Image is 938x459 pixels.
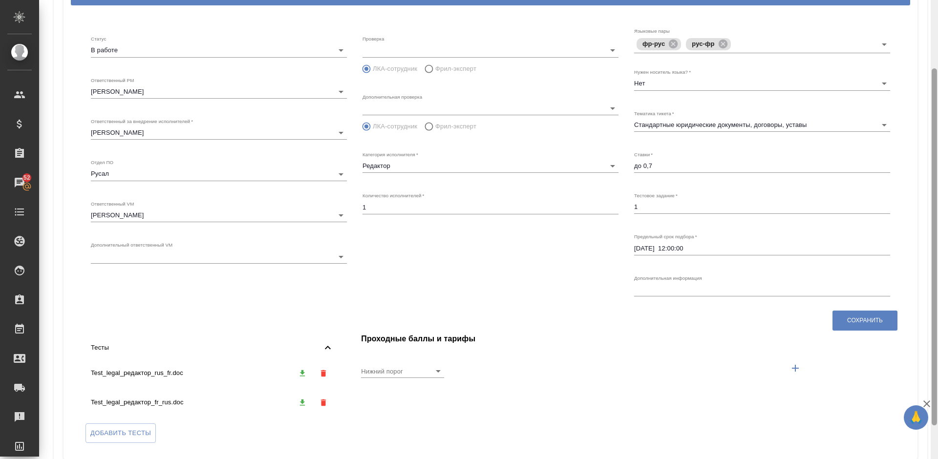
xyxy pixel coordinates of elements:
[634,234,697,239] label: Предельный срок подбора
[904,405,928,430] button: 🙏
[362,193,424,198] label: Количество исполнителей
[435,122,476,131] span: Фрил-эксперт
[634,77,890,90] div: Нет
[91,368,318,378] span: Test_legal_редактор_rus_fr.doc
[91,37,106,42] label: Статус
[634,193,678,198] label: Тестовое задание
[91,119,193,124] label: Ответственный за внедрение исполнителей
[634,29,670,34] label: Языковые пары
[361,333,898,345] h4: Проходные баллы и тарифы
[91,209,347,222] div: [PERSON_NAME]
[686,40,720,47] span: рус-фр
[90,428,151,439] span: Добавить тесты
[292,363,312,383] button: Скачать
[908,407,924,428] span: 🙏
[91,201,134,206] label: Ответственный VM
[91,243,172,248] label: Дополнительный ответственный VM
[18,173,36,183] span: 52
[292,393,312,413] button: Скачать
[91,85,347,99] div: [PERSON_NAME]
[91,343,322,353] span: Тесты
[373,64,417,74] span: ЛКА-сотрудник
[91,43,347,57] div: В работе
[362,152,418,157] label: Категория исполнителя
[637,40,671,47] span: фр-рус
[2,170,37,195] a: 52
[362,94,422,99] label: Дополнительная проверка
[634,203,890,210] textarea: 1
[91,167,347,181] div: Русал
[85,423,156,443] label: Добавить тесты
[634,152,653,157] label: Ставки
[832,311,897,331] button: Сохранить
[877,38,891,51] button: Open
[634,118,890,132] div: Стандартные юридические документы, договоры, уставы
[83,337,341,358] div: Тесты
[637,38,681,50] div: фр-рус
[634,111,674,116] label: Тематика тикета
[313,363,333,383] button: Удалить
[91,126,347,140] div: [PERSON_NAME]
[373,122,417,131] span: ЛКА-сотрудник
[435,64,476,74] span: Фрил-эксперт
[784,356,807,380] button: Добавить
[847,316,883,325] span: Сохранить
[634,70,691,75] label: Нужен носитель языка?
[362,37,384,42] label: Проверка
[313,393,333,413] button: Удалить
[431,364,445,378] button: Open
[634,275,702,280] label: Дополнительная информация
[362,159,618,173] div: Редактор
[91,160,113,165] label: Отдел ПО
[91,397,318,407] span: Test_legal_редактор_fr_rus.doc
[686,38,730,50] div: рус-фр
[91,78,134,83] label: Ответственный PM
